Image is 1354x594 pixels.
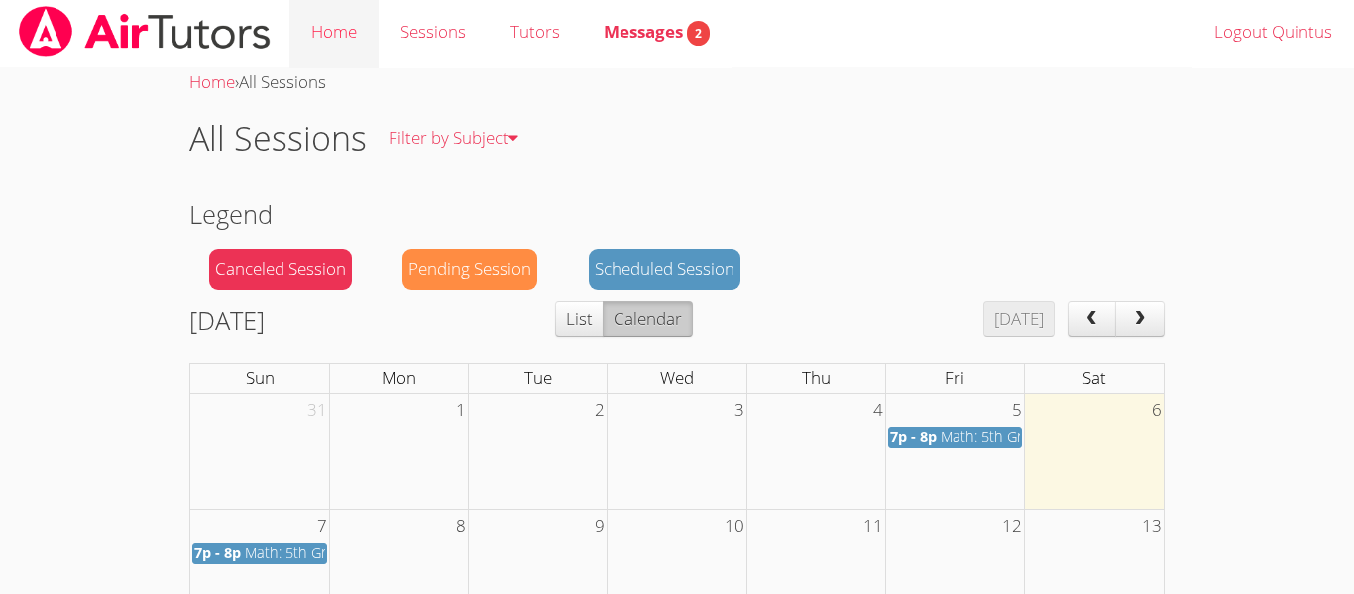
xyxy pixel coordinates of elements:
button: List [555,301,604,337]
span: Thu [802,366,831,389]
span: Math: 5th Grade [245,543,352,562]
button: next [1115,301,1165,337]
h1: All Sessions [189,113,367,164]
span: Fri [945,366,964,389]
span: Mon [382,366,416,389]
button: prev [1068,301,1117,337]
span: 9 [593,510,607,542]
span: 1 [454,394,468,426]
span: 2 [593,394,607,426]
span: 7p - 8p [194,543,241,562]
div: Scheduled Session [589,249,740,290]
button: Calendar [603,301,693,337]
span: 6 [1150,394,1164,426]
a: Home [189,70,235,93]
span: 31 [305,394,329,426]
h2: Legend [189,195,1165,233]
span: 7 [315,510,329,542]
span: 13 [1140,510,1164,542]
span: Messages [604,20,710,43]
img: airtutors_banner-c4298cdbf04f3fff15de1276eac7730deb9818008684d7c2e4769d2f7ddbe033.png [17,6,273,57]
span: 5 [1010,394,1024,426]
div: Canceled Session [209,249,352,290]
div: Pending Session [402,249,537,290]
span: 12 [1000,510,1024,542]
span: Sat [1082,366,1106,389]
span: 3 [733,394,746,426]
a: 7p - 8p Math: 5th Grade [192,543,327,564]
span: 7p - 8p [890,427,937,446]
a: 7p - 8p Math: 5th Grade [888,427,1022,448]
button: [DATE] [983,301,1055,337]
span: All Sessions [239,70,326,93]
span: Math: 5th Grade [941,427,1048,446]
h2: [DATE] [189,301,265,339]
span: 11 [861,510,885,542]
span: 2 [687,21,710,46]
span: 10 [723,510,746,542]
span: Sun [246,366,275,389]
a: Filter by Subject [367,102,540,175]
span: Tue [524,366,552,389]
div: › [189,68,1165,97]
span: 4 [871,394,885,426]
span: 8 [454,510,468,542]
span: Wed [660,366,694,389]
